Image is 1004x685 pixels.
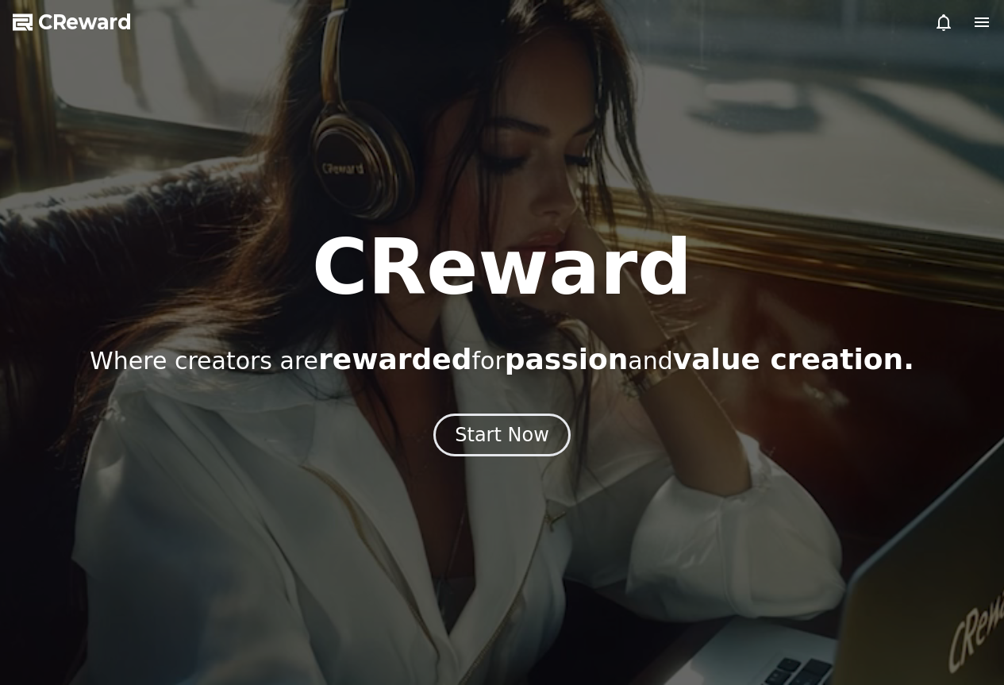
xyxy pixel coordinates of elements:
[318,343,471,375] span: rewarded
[312,229,692,306] h1: CReward
[505,343,629,375] span: passion
[38,10,132,35] span: CReward
[673,343,914,375] span: value creation.
[455,422,549,448] div: Start Now
[13,10,132,35] a: CReward
[90,344,914,375] p: Where creators are for and
[433,429,571,444] a: Start Now
[433,414,571,456] button: Start Now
